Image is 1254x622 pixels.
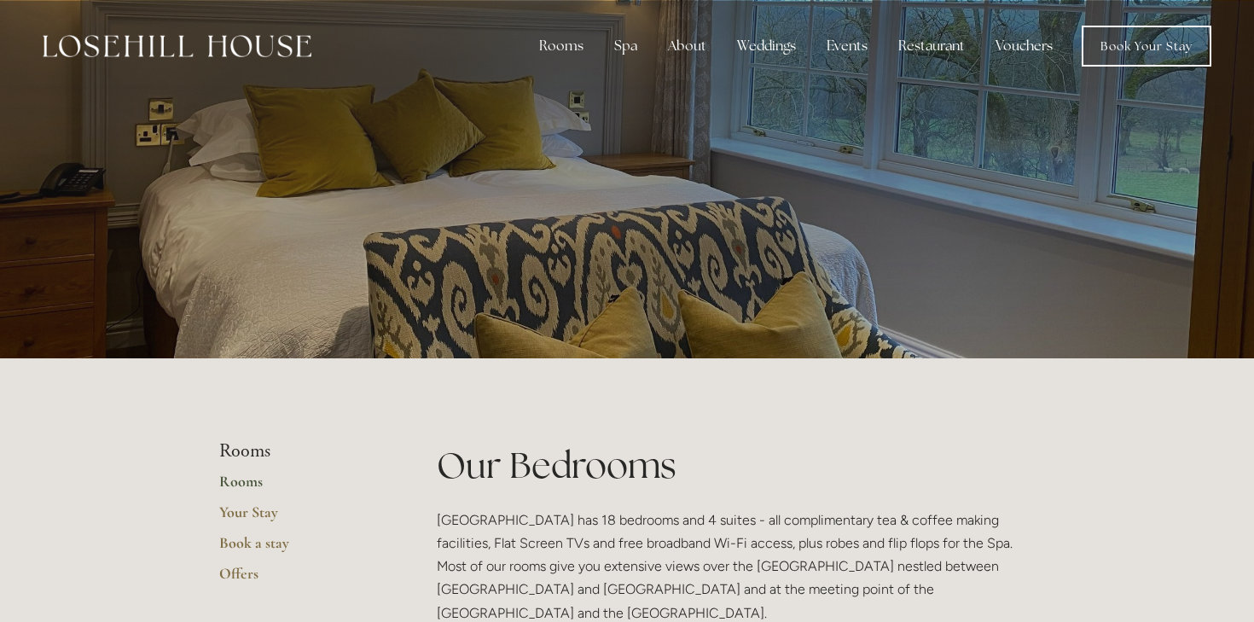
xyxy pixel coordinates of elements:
[43,35,311,57] img: Losehill House
[219,533,382,564] a: Book a stay
[219,503,382,533] a: Your Stay
[885,29,978,63] div: Restaurant
[982,29,1066,63] a: Vouchers
[1082,26,1211,67] a: Book Your Stay
[525,29,597,63] div: Rooms
[219,564,382,595] a: Offers
[654,29,720,63] div: About
[813,29,881,63] div: Events
[437,440,1035,491] h1: Our Bedrooms
[219,440,382,462] li: Rooms
[723,29,810,63] div: Weddings
[601,29,651,63] div: Spa
[219,472,382,503] a: Rooms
